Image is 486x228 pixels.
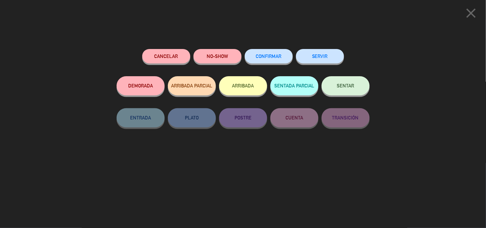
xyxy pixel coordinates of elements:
button: CUENTA [270,108,318,127]
button: ARRIBADA [219,76,267,95]
button: POSTRE [219,108,267,127]
button: NO-SHOW [194,49,242,63]
button: SERVIR [296,49,344,63]
button: ENTRADA [117,108,165,127]
i: close [463,5,479,21]
span: SENTAR [337,83,354,88]
button: DEMORADA [117,76,165,95]
span: CONFIRMAR [256,53,282,59]
button: close [461,5,481,24]
button: SENTAR [322,76,370,95]
button: PLATO [168,108,216,127]
button: ARRIBADA PARCIAL [168,76,216,95]
button: CONFIRMAR [245,49,293,63]
button: Cancelar [142,49,190,63]
button: SENTADA PARCIAL [270,76,318,95]
span: ARRIBADA PARCIAL [171,83,212,88]
button: TRANSICIÓN [322,108,370,127]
